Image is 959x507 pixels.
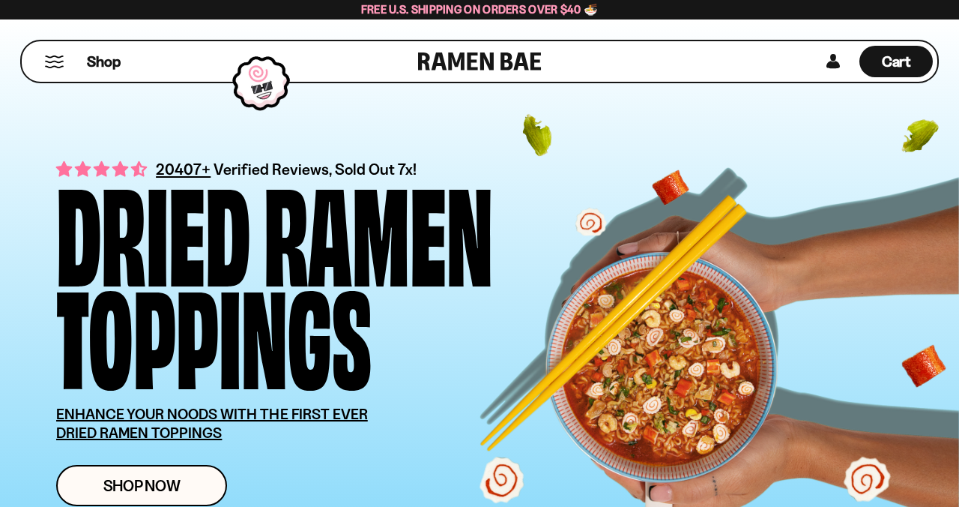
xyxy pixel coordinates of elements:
a: Shop Now [56,465,227,506]
span: Shop [87,52,121,72]
div: Ramen [264,177,493,280]
div: Cart [859,41,933,82]
div: Toppings [56,280,372,382]
span: Shop Now [103,478,181,493]
span: Free U.S. Shipping on Orders over $40 🍜 [361,2,599,16]
span: Cart [882,52,911,70]
a: Shop [87,46,121,77]
u: ENHANCE YOUR NOODS WITH THE FIRST EVER DRIED RAMEN TOPPINGS [56,405,368,442]
div: Dried [56,177,250,280]
button: Mobile Menu Trigger [44,55,64,68]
